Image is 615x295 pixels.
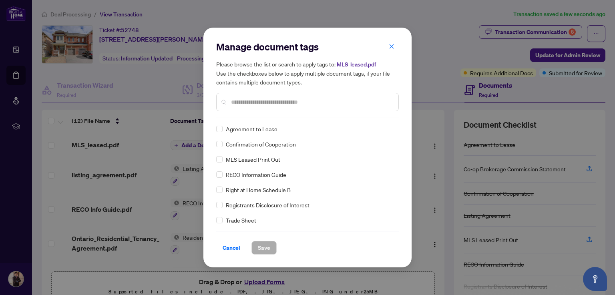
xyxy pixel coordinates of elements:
[216,241,247,255] button: Cancel
[226,140,296,149] span: Confirmation of Cooperation
[226,185,291,194] span: Right at Home Schedule B
[216,40,399,53] h2: Manage document tags
[226,170,286,179] span: RECO Information Guide
[337,61,376,68] span: MLS_leased.pdf
[226,124,277,133] span: Agreement to Lease
[216,60,399,86] h5: Please browse the list or search to apply tags to: Use the checkboxes below to apply multiple doc...
[251,241,277,255] button: Save
[226,201,310,209] span: Registrants Disclosure of Interest
[223,241,240,254] span: Cancel
[226,155,280,164] span: MLS Leased Print Out
[583,267,607,291] button: Open asap
[389,44,394,49] span: close
[226,216,256,225] span: Trade Sheet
